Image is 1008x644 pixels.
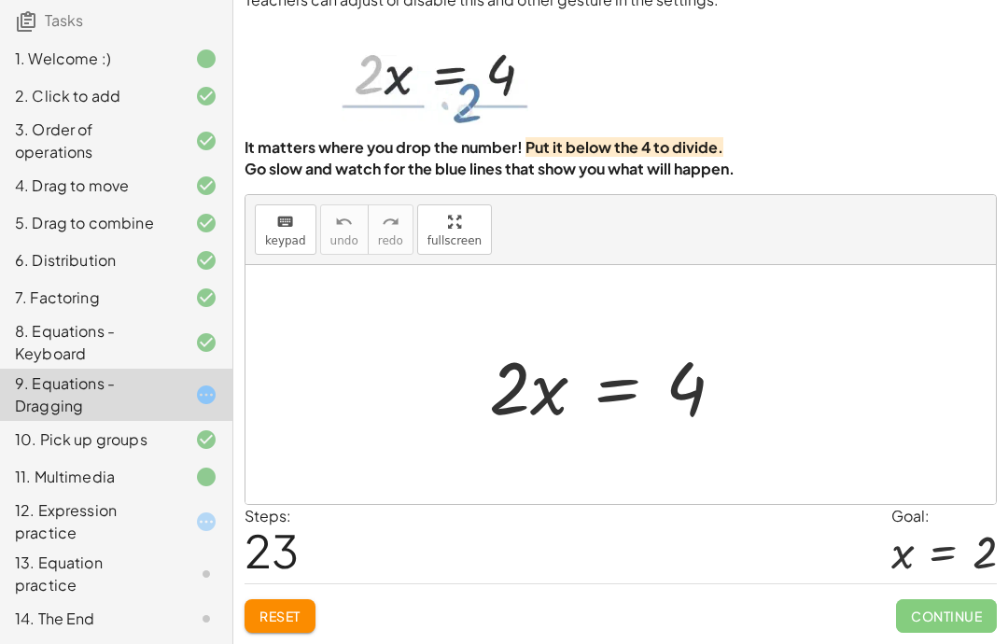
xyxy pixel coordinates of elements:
i: Task not started. [195,608,217,630]
div: 9. Equations - Dragging [15,372,165,417]
i: Task finished and correct. [195,130,217,152]
label: Steps: [245,506,291,525]
div: 7. Factoring [15,287,165,309]
span: undo [330,234,358,247]
div: 5. Drag to combine [15,212,165,234]
i: Task not started. [195,563,217,585]
button: redoredo [368,204,413,255]
div: 10. Pick up groups [15,428,165,451]
div: 6. Distribution [15,249,165,272]
i: keyboard [276,211,294,233]
span: fullscreen [427,234,482,247]
i: Task finished. [195,466,217,488]
span: Reset [259,608,301,624]
i: Task finished and correct. [195,249,217,272]
strong: Go slow and watch for the blue lines that show you what will happen. [245,159,735,178]
div: 8. Equations - Keyboard [15,320,165,365]
strong: It matters where you drop the number! [245,137,523,157]
button: fullscreen [417,204,492,255]
div: 2. Click to add [15,85,165,107]
div: 12. Expression practice [15,499,165,544]
i: Task finished. [195,48,217,70]
div: 4. Drag to move [15,175,165,197]
span: keypad [265,234,306,247]
div: 1. Welcome :) [15,48,165,70]
div: 11. Multimedia [15,466,165,488]
i: Task finished and correct. [195,331,217,354]
div: Goal: [891,505,997,527]
button: Reset [245,599,315,633]
img: f04a247ee762580a19906ee7ff734d5e81d48765f791dad02b27e08effb4d988.webp [334,11,547,132]
strong: Put it below the 4 to divide. [525,137,723,157]
i: Task finished and correct. [195,175,217,197]
div: 13. Equation practice [15,552,165,596]
div: 14. The End [15,608,165,630]
div: 3. Order of operations [15,119,165,163]
button: undoundo [320,204,369,255]
i: undo [335,211,353,233]
span: 23 [245,522,299,579]
i: redo [382,211,399,233]
i: Task started. [195,511,217,533]
i: Task finished and correct. [195,212,217,234]
i: Task finished and correct. [195,85,217,107]
i: Task started. [195,384,217,406]
i: Task finished and correct. [195,287,217,309]
span: redo [378,234,403,247]
button: keyboardkeypad [255,204,316,255]
span: Tasks [45,10,83,30]
i: Task finished and correct. [195,428,217,451]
